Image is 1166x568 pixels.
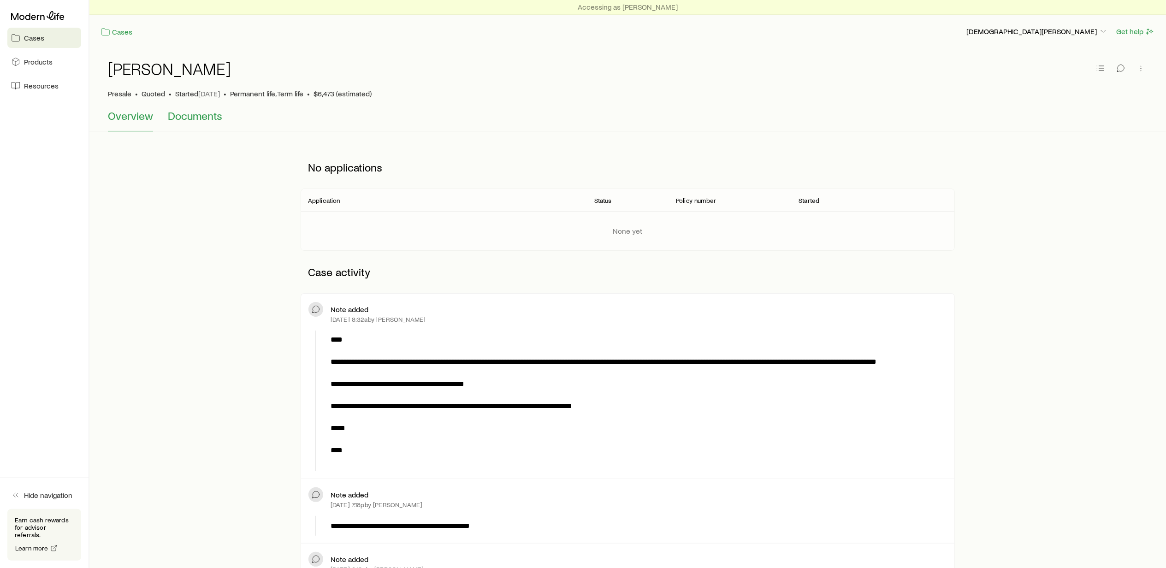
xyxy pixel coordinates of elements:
span: Hide navigation [24,491,72,500]
span: • [135,89,138,98]
a: Cases [101,27,133,37]
a: Resources [7,76,81,96]
p: Note added [331,490,368,499]
span: Documents [168,109,222,122]
p: Started [799,197,819,204]
p: None yet [613,226,643,236]
div: Case details tabs [108,109,1148,131]
span: • [224,89,226,98]
span: Permanent life, Term life [230,89,303,98]
button: Hide navigation [7,485,81,505]
button: Get help [1116,26,1155,37]
p: [DATE] 7:18p by [PERSON_NAME] [331,501,422,509]
p: [DATE] 8:32a by [PERSON_NAME] [331,316,426,323]
p: No applications [301,154,955,181]
span: $6,473 (estimated) [314,89,372,98]
span: • [169,89,172,98]
p: [DEMOGRAPHIC_DATA][PERSON_NAME] [966,27,1108,36]
span: Products [24,57,53,66]
span: [DATE] [198,89,220,98]
span: Resources [24,81,59,90]
button: [DEMOGRAPHIC_DATA][PERSON_NAME] [966,26,1108,37]
span: Quoted [142,89,165,98]
p: Note added [331,305,368,314]
span: Learn more [15,545,48,551]
div: Earn cash rewards for advisor referrals.Learn more [7,509,81,561]
span: Overview [108,109,153,122]
p: Status [594,197,612,204]
a: Products [7,52,81,72]
p: Application [308,197,340,204]
p: Started [175,89,220,98]
h1: [PERSON_NAME] [108,59,231,78]
span: Cases [24,33,44,42]
p: Accessing as [PERSON_NAME] [578,2,678,12]
p: Note added [331,555,368,564]
a: Cases [7,28,81,48]
span: • [307,89,310,98]
p: Presale [108,89,131,98]
p: Earn cash rewards for advisor referrals. [15,516,74,538]
p: Policy number [676,197,716,204]
p: Case activity [301,258,955,286]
